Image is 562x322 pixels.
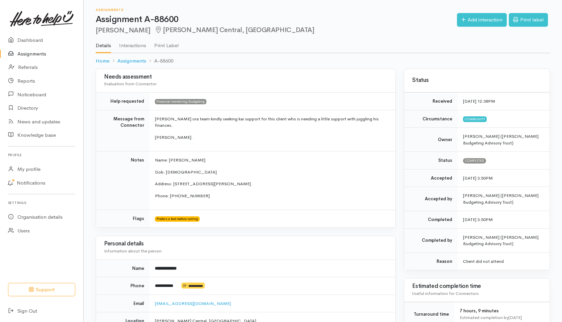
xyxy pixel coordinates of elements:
span: Information about the person [104,248,162,254]
a: Print Label [154,34,179,52]
td: Circumstance [404,110,458,128]
a: [EMAIL_ADDRESS][DOMAIN_NAME] [155,301,231,306]
td: Reason [404,252,458,270]
td: Owner [404,128,458,152]
td: Client did not attend [458,252,550,270]
td: Help requested [96,93,150,110]
td: Accepted by [404,187,458,211]
time: [DATE] 12:38PM [463,98,495,104]
span: Useful information for Connectors [412,291,479,296]
time: [DATE] [508,315,522,320]
span: [PERSON_NAME] ([PERSON_NAME] Budgeting Advisory Trust) [463,133,539,146]
td: Phone [96,277,150,295]
h2: [PERSON_NAME] [96,26,457,34]
td: Status [404,152,458,170]
span: Prefers a text before calling [155,216,200,222]
span: Financial mentoring/budgeting [155,99,206,104]
td: Completed by [404,228,458,252]
td: Notes [96,151,150,210]
td: Message from Connector [96,110,150,151]
p: Address: [STREET_ADDRESS][PERSON_NAME]. [155,181,387,187]
td: [PERSON_NAME] ([PERSON_NAME] Budgeting Advisory Trust) [458,228,550,252]
time: [DATE] 3:50PM [463,217,493,222]
a: Assignments [117,57,146,65]
td: Received [404,93,458,110]
a: Add interaction [457,13,507,27]
li: A-88600 [146,57,173,65]
td: Flags [96,210,150,227]
span: Evaluation from Connector [104,81,157,87]
td: [PERSON_NAME] ([PERSON_NAME] Budgeting Advisory Trust) [458,187,550,211]
td: Email [96,295,150,312]
p: Name: [PERSON_NAME] [155,157,387,164]
h3: Estimated completion time [412,283,542,290]
span: Community [463,116,487,122]
h3: Status [412,77,542,84]
a: Home [96,57,109,65]
time: [DATE] 3:50PM [463,175,493,181]
a: Print label [509,13,548,27]
nav: breadcrumb [96,53,550,69]
h3: Needs assessment [104,74,387,80]
span: [PERSON_NAME] Central, [GEOGRAPHIC_DATA] [155,26,314,34]
td: Name [96,259,150,277]
span: 7 hours, 9 minutes [460,308,499,314]
td: Accepted [404,169,458,187]
span: Completed [463,158,486,164]
h6: Settings [8,198,75,207]
p: Dob: [DEMOGRAPHIC_DATA] [155,169,387,176]
p: [PERSON_NAME]. [155,134,387,141]
h1: Assignment A-88600 [96,15,457,24]
p: [PERSON_NAME] ora team kindly seeking kai support for this client who is needing a little support... [155,116,387,129]
h3: Personal details [104,241,387,247]
h6: Assignments [96,8,457,12]
a: Interactions [119,34,146,52]
h6: Profile [8,150,75,159]
button: Support [8,283,75,297]
a: Details [96,34,111,53]
p: Phone: [PHONE_NUMBER] [155,193,387,199]
td: Completed [404,211,458,229]
div: Estimated completion by [460,314,542,321]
